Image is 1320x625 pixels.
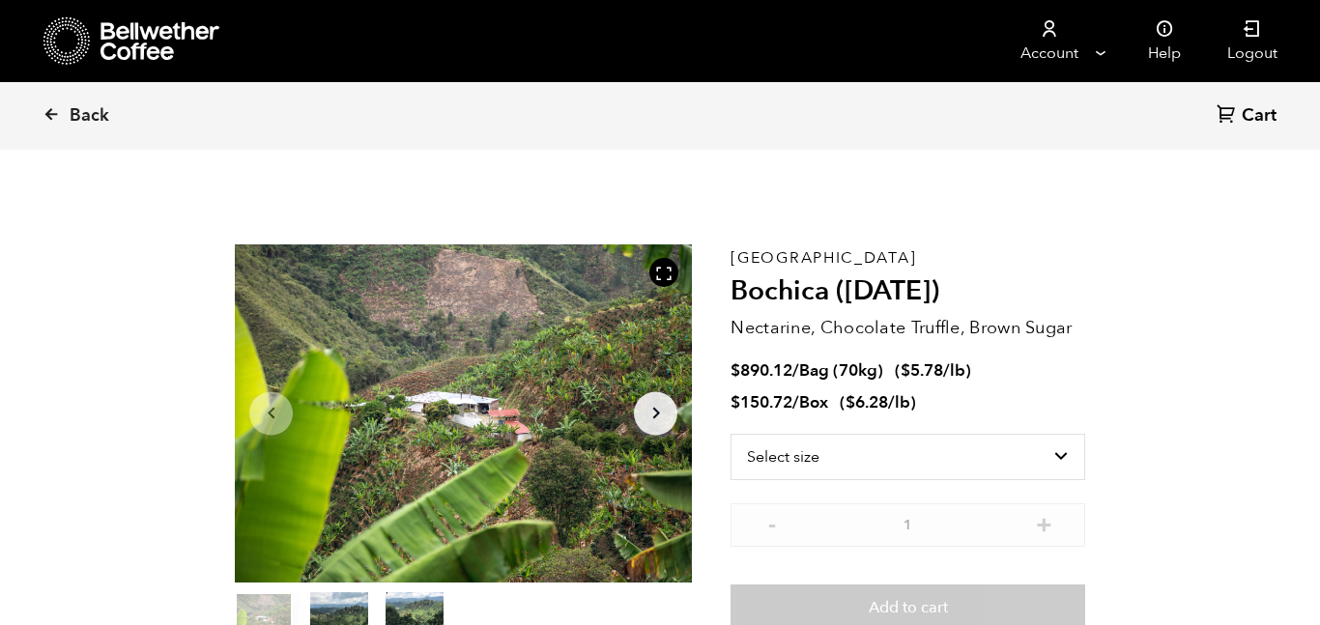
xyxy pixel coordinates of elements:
[731,391,740,413] span: $
[943,359,965,382] span: /lb
[731,275,1085,308] h2: Bochica ([DATE])
[792,359,799,382] span: /
[840,391,916,413] span: ( )
[901,359,910,382] span: $
[846,391,888,413] bdi: 6.28
[799,391,828,413] span: Box
[799,359,883,382] span: Bag (70kg)
[1032,513,1056,532] button: +
[731,315,1085,341] p: Nectarine, Chocolate Truffle, Brown Sugar
[792,391,799,413] span: /
[731,359,792,382] bdi: 890.12
[901,359,943,382] bdi: 5.78
[760,513,784,532] button: -
[731,391,792,413] bdi: 150.72
[731,359,740,382] span: $
[888,391,910,413] span: /lb
[1242,104,1277,128] span: Cart
[846,391,855,413] span: $
[70,104,109,128] span: Back
[895,359,971,382] span: ( )
[1217,103,1281,129] a: Cart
